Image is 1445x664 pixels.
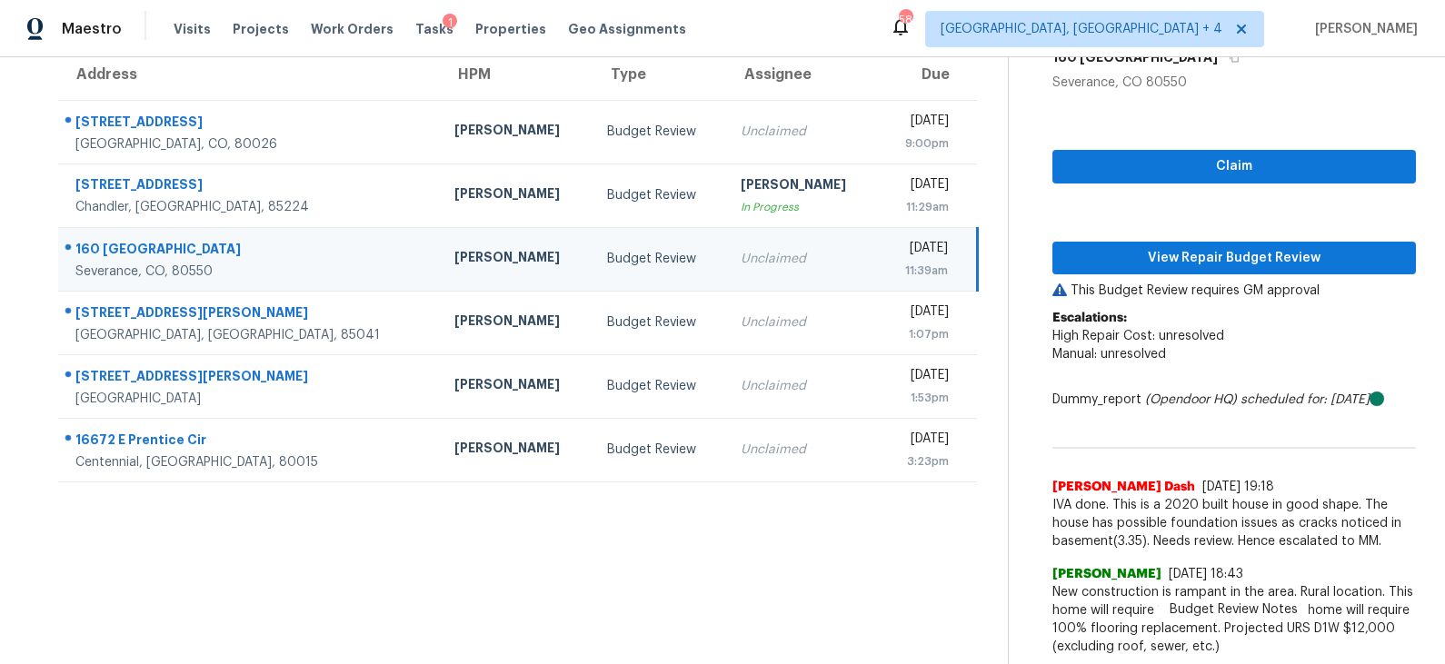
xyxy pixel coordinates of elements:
span: Tasks [415,23,453,35]
div: Unclaimed [741,123,864,141]
div: 3:23pm [893,452,949,471]
span: [PERSON_NAME] Dash [1052,478,1195,496]
p: This Budget Review requires GM approval [1052,282,1416,300]
span: Claim [1067,155,1401,178]
div: [DATE] [893,430,949,452]
button: Claim [1052,150,1416,183]
div: [PERSON_NAME] [741,175,864,198]
button: Copy Address [1218,41,1242,74]
div: 160 [GEOGRAPHIC_DATA] [75,240,425,263]
span: [PERSON_NAME] [1308,20,1418,38]
div: Unclaimed [741,377,864,395]
div: [STREET_ADDRESS][PERSON_NAME] [75,367,425,390]
h5: 160 [GEOGRAPHIC_DATA] [1052,48,1218,66]
th: Address [58,49,440,100]
span: Properties [475,20,546,38]
div: [PERSON_NAME] [454,439,578,461]
span: Geo Assignments [568,20,686,38]
div: 16672 E Prentice Cir [75,431,425,453]
div: In Progress [741,198,864,216]
span: Projects [233,20,289,38]
b: Escalations: [1052,312,1127,324]
span: Work Orders [311,20,394,38]
div: [STREET_ADDRESS][PERSON_NAME] [75,303,425,326]
th: HPM [440,49,593,100]
div: [DATE] [893,302,949,325]
span: Budget Review Notes [1159,600,1309,619]
th: Assignee [726,49,879,100]
div: Chandler, [GEOGRAPHIC_DATA], 85224 [75,198,425,216]
div: Budget Review [607,377,712,395]
div: [PERSON_NAME] [454,184,578,207]
span: Manual: unresolved [1052,348,1166,361]
div: [STREET_ADDRESS] [75,175,425,198]
span: [DATE] 18:43 [1169,568,1243,580]
i: (Opendoor HQ) [1145,393,1237,406]
div: [DATE] [893,112,949,134]
div: Severance, CO 80550 [1052,74,1416,92]
div: Dummy_report [1052,391,1416,409]
button: View Repair Budget Review [1052,242,1416,275]
i: scheduled for: [DATE] [1241,393,1370,406]
div: Budget Review [607,313,712,332]
div: Centennial, [GEOGRAPHIC_DATA], 80015 [75,453,425,471]
div: [PERSON_NAME] [454,375,578,398]
span: High Repair Cost: unresolved [1052,330,1224,342]
div: Budget Review [607,186,712,204]
div: Unclaimed [741,313,864,332]
div: [GEOGRAPHIC_DATA], [GEOGRAPHIC_DATA], 85041 [75,326,425,344]
span: [GEOGRAPHIC_DATA], [GEOGRAPHIC_DATA] + 4 [941,20,1222,38]
div: [DATE] [893,175,949,198]
div: [DATE] [893,239,948,262]
div: 1:07pm [893,325,949,343]
span: New construction is rampant in the area. Rural location. This home will require 100% interior pai... [1052,583,1416,656]
span: Visits [174,20,211,38]
div: [PERSON_NAME] [454,248,578,271]
div: [GEOGRAPHIC_DATA], CO, 80026 [75,135,425,154]
span: View Repair Budget Review [1067,247,1401,270]
div: Severance, CO, 80550 [75,263,425,281]
div: [PERSON_NAME] [454,312,578,334]
div: [GEOGRAPHIC_DATA] [75,390,425,408]
div: Budget Review [607,123,712,141]
th: Type [593,49,726,100]
div: 58 [899,11,912,29]
div: 11:39am [893,262,948,280]
div: 9:00pm [893,134,949,153]
div: Unclaimed [741,250,864,268]
div: 1:53pm [893,389,949,407]
div: 1 [443,14,457,32]
span: [PERSON_NAME] [1052,565,1161,583]
div: [STREET_ADDRESS] [75,113,425,135]
span: [DATE] 19:18 [1202,481,1274,493]
div: Budget Review [607,441,712,459]
th: Due [879,49,977,100]
div: [DATE] [893,366,949,389]
span: Maestro [62,20,122,38]
div: [PERSON_NAME] [454,121,578,144]
div: Unclaimed [741,441,864,459]
div: 11:29am [893,198,949,216]
div: Budget Review [607,250,712,268]
span: IVA done. This is a 2020 built house in good shape. The house has possible foundation issues as c... [1052,496,1416,550]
